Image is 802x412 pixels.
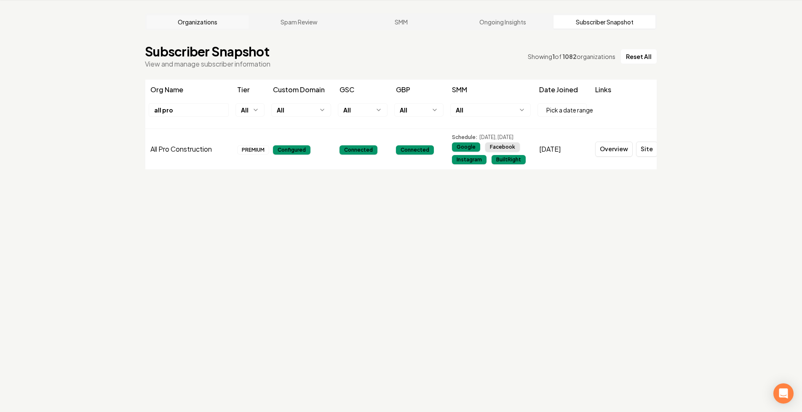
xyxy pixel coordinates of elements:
[452,134,478,141] span: Schedule:
[237,145,269,155] div: PREMIUM
[773,383,794,404] div: Open Intercom Messenger
[149,104,228,116] input: Filter org name
[553,15,655,29] a: Subscriber Snapshot
[145,59,270,69] p: View and manage subscriber information
[452,15,554,29] a: Ongoing Insights
[340,145,377,155] div: Connected
[590,80,657,100] th: Links
[145,80,232,100] th: Org Name
[546,106,593,115] span: Pick a date range
[145,44,270,59] h1: Subscriber Snapshot
[452,155,487,164] div: Instagram
[636,142,658,157] a: Site
[350,15,452,29] a: SMM
[447,80,534,100] th: SMM
[534,129,591,169] td: [DATE]
[396,145,434,155] div: Connected
[537,103,587,117] button: Pick a date range
[334,80,391,100] th: GSC
[479,134,513,141] span: [DATE], [DATE]
[620,49,657,64] button: Reset All
[391,80,447,100] th: GBP
[452,142,480,152] div: Google
[595,142,633,157] a: Overview
[534,80,591,100] th: Date Joined
[552,53,555,60] span: 1
[562,53,577,60] span: 1082
[147,15,249,29] a: Organizations
[145,129,232,169] td: All Pro Construction
[268,80,334,100] th: Custom Domain
[528,52,615,61] div: Showing of organizations
[492,155,526,164] div: BuiltRight
[485,142,520,152] div: Facebook
[249,15,350,29] a: Spam Review
[273,145,310,155] div: Configured
[232,80,268,100] th: Tier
